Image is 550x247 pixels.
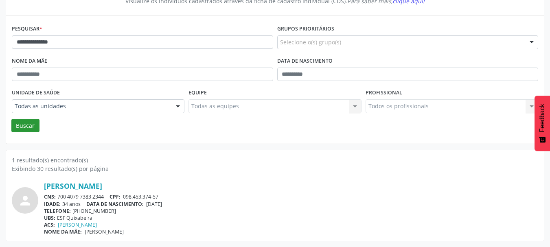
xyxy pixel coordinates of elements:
[366,87,402,99] label: Profissional
[44,208,71,214] span: TELEFONE:
[146,201,162,208] span: [DATE]
[277,55,333,68] label: Data de nascimento
[123,193,158,200] span: 098.453.374-57
[280,38,341,46] span: Selecione o(s) grupo(s)
[12,55,47,68] label: Nome da mãe
[44,193,56,200] span: CNS:
[277,23,334,35] label: Grupos prioritários
[44,214,538,221] div: ESF Quixabeira
[44,208,538,214] div: [PHONE_NUMBER]
[44,201,61,208] span: IDADE:
[12,164,538,173] div: Exibindo 30 resultado(s) por página
[86,201,144,208] span: DATA DE NASCIMENTO:
[12,156,538,164] div: 1 resultado(s) encontrado(s)
[15,102,168,110] span: Todas as unidades
[44,214,55,221] span: UBS:
[44,181,102,190] a: [PERSON_NAME]
[85,228,124,235] span: [PERSON_NAME]
[12,87,60,99] label: Unidade de saúde
[539,104,546,132] span: Feedback
[44,228,82,235] span: NOME DA MÃE:
[11,119,39,133] button: Buscar
[188,87,207,99] label: Equipe
[44,193,538,200] div: 700 4079 7383 2344
[18,193,33,208] i: person
[44,221,55,228] span: ACS:
[12,23,42,35] label: Pesquisar
[110,193,121,200] span: CPF:
[58,221,97,228] a: [PERSON_NAME]
[44,201,538,208] div: 34 anos
[535,96,550,151] button: Feedback - Mostrar pesquisa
